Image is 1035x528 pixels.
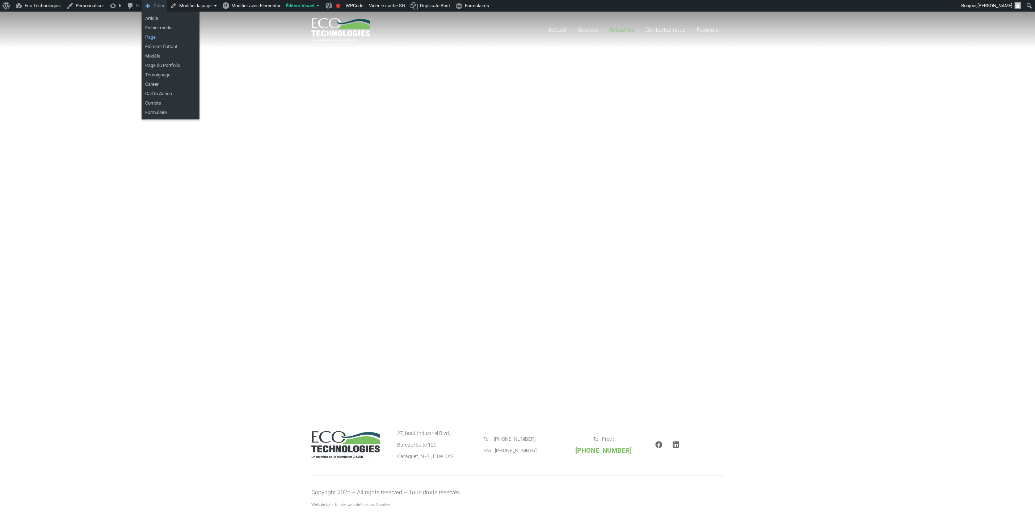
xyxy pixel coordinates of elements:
span: Modifier avec Elementor [231,3,281,8]
a: Facebook [655,441,662,448]
p: 27, boul. Industriel Blvd., Bureau/Suite 120, Caraquet, N.-B., E1W 0A2 [397,427,466,462]
span: [PERSON_NAME] [977,3,1012,8]
a: Actualités [604,12,640,48]
a: Élément flottant [142,42,199,51]
a: Compte [142,98,199,108]
span: Actualités [609,26,635,33]
span: Copyright 2025 – All rights reserved – Tous droits réservés [311,489,460,496]
div: Expression clé principale non définie [336,4,340,8]
a: Career [142,80,199,89]
a: Services [572,12,604,48]
a: Page du Portfolio [142,61,199,70]
a: Formulaire [142,108,199,117]
a: Contactez-nous [640,12,691,48]
p: Toll-Free : [569,433,638,457]
span: Accueil [548,26,567,33]
a: Page [142,33,199,42]
a: Fichier média [142,23,199,33]
span: Français [697,26,719,33]
a: Français [691,12,724,48]
span: Website by – Un site web de [311,502,390,507]
a: logo_EcoTech_ASDR_RGB [311,18,370,42]
p: Tel. : [PHONE_NUMBER] Fax : [PHONE_NUMBER] [483,433,552,456]
a: Article [142,14,199,23]
a: LinkedIn [673,441,679,448]
ul: Créer [142,12,199,119]
span: Contactez-nous [645,26,686,33]
span: [PHONE_NUMBER] [575,447,632,455]
a: Modèle [142,51,199,61]
a: Call to Action [142,89,199,98]
a: Fusebox Creative [360,502,390,507]
a: Accueil [543,12,572,48]
span: Services [577,26,598,33]
a: Témoignage [142,70,199,80]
